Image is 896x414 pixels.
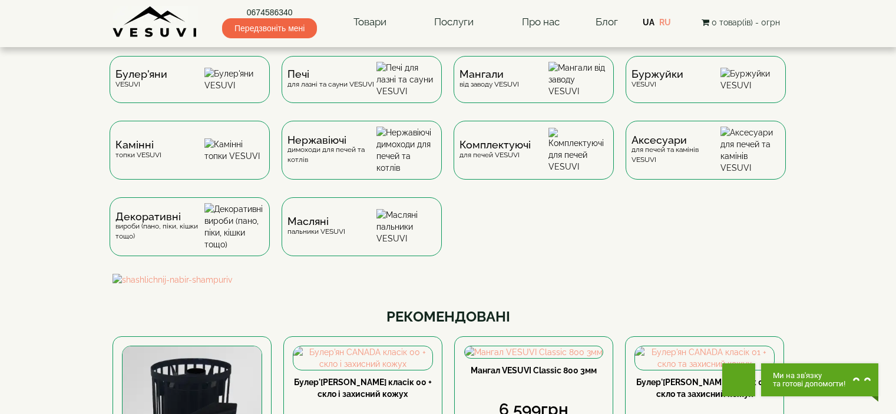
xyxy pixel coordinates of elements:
span: Масляні [287,217,345,226]
img: Декоративні вироби (пано, піки, кішки тощо) [204,203,264,250]
div: для печей та камінів VESUVI [632,135,720,165]
span: Буржуйки [632,69,683,79]
img: Булер'ян CANADA класік 01 + скло та захисний кожух [635,346,774,370]
img: Камінні топки VESUVI [204,138,264,162]
a: БуржуйкиVESUVI Буржуйки VESUVI [620,56,792,121]
img: Комплектуючі для печей VESUVI [548,128,608,173]
img: Буржуйки VESUVI [720,68,780,91]
button: Get Call button [722,363,755,396]
span: Нержавіючі [287,135,376,145]
a: Булер'яниVESUVI Булер'яни VESUVI [104,56,276,121]
div: для печей VESUVI [459,140,531,160]
span: Декоративні [115,212,204,221]
span: Передзвоніть мені [222,18,317,38]
a: Блог [596,16,618,28]
img: Булер'яни VESUVI [204,68,264,91]
img: Нержавіючі димоходи для печей та котлів [376,127,436,174]
img: Булер'ян CANADA класік 00 + скло і захисний кожух [293,346,432,370]
a: Про нас [510,9,571,36]
div: димоходи для печей та котлів [287,135,376,165]
a: Булер'[PERSON_NAME] класік 00 + скло і захисний кожух [294,377,432,399]
a: Булер'[PERSON_NAME] класік 01 + скло та захисний кожух [636,377,773,399]
div: від заводу VESUVI [459,69,519,89]
a: Товари [342,9,398,36]
img: Завод VESUVI [113,6,198,38]
a: Декоративнівироби (пано, піки, кішки тощо) Декоративні вироби (пано, піки, кішки тощо) [104,197,276,274]
span: 0 товар(ів) - 0грн [712,18,780,27]
a: Каміннітопки VESUVI Камінні топки VESUVI [104,121,276,197]
img: Печі для лазні та сауни VESUVI [376,62,436,97]
img: Масляні пальники VESUVI [376,209,436,244]
span: Комплектуючі [459,140,531,150]
a: Послуги [422,9,485,36]
a: Печідля лазні та сауни VESUVI Печі для лазні та сауни VESUVI [276,56,448,121]
div: топки VESUVI [115,140,161,160]
button: 0 товар(ів) - 0грн [698,16,783,29]
a: RU [659,18,671,27]
div: VESUVI [632,69,683,89]
a: Аксесуаридля печей та камінів VESUVI Аксесуари для печей та камінів VESUVI [620,121,792,197]
img: Мангал VESUVI Classic 800 3мм [465,346,603,358]
span: Булер'яни [115,69,167,79]
a: Комплектуючідля печей VESUVI Комплектуючі для печей VESUVI [448,121,620,197]
a: 0674586340 [222,6,317,18]
div: VESUVI [115,69,167,89]
a: Нержавіючідимоходи для печей та котлів Нержавіючі димоходи для печей та котлів [276,121,448,197]
span: Ми на зв'язку [773,372,845,380]
img: Мангали від заводу VESUVI [548,62,608,97]
button: Chat button [761,363,878,396]
div: вироби (пано, піки, кішки тощо) [115,212,204,241]
span: Печі [287,69,374,79]
a: UA [643,18,654,27]
a: Мангал VESUVI Classic 800 3мм [471,366,597,375]
span: Камінні [115,140,161,150]
img: shashlichnij-nabir-shampuriv [113,274,784,286]
div: пальники VESUVI [287,217,345,236]
a: Масляніпальники VESUVI Масляні пальники VESUVI [276,197,448,274]
a: Мангаливід заводу VESUVI Мангали від заводу VESUVI [448,56,620,121]
span: Аксесуари [632,135,720,145]
span: та готові допомогти! [773,380,845,388]
span: Мангали [459,69,519,79]
div: для лазні та сауни VESUVI [287,69,374,89]
img: Аксесуари для печей та камінів VESUVI [720,127,780,174]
